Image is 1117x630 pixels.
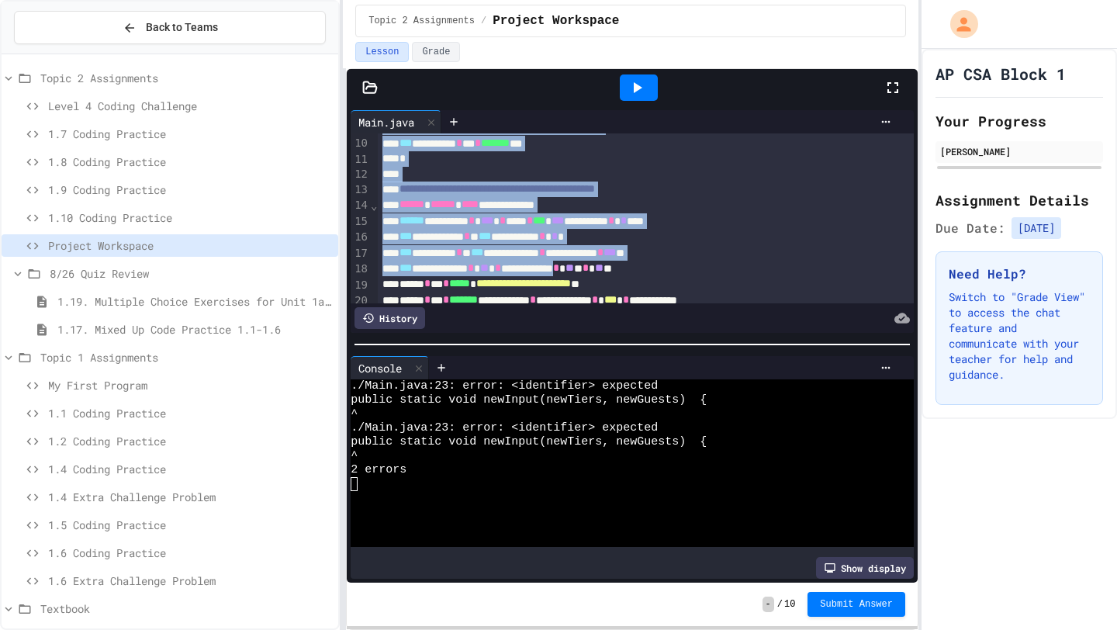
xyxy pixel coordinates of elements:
[351,293,370,309] div: 20
[816,557,914,579] div: Show display
[934,6,982,42] div: My Account
[40,70,332,86] span: Topic 2 Assignments
[351,393,707,407] span: public static void newInput(newTiers, newGuests) {
[351,449,358,463] span: ^
[351,360,410,376] div: Console
[351,214,370,230] div: 15
[351,278,370,293] div: 19
[355,42,409,62] button: Lesson
[351,110,441,133] div: Main.java
[351,261,370,277] div: 18
[763,597,774,612] span: -
[48,405,332,421] span: 1.1 Coding Practice
[48,573,332,589] span: 1.6 Extra Challenge Problem
[940,144,1098,158] div: [PERSON_NAME]
[48,545,332,561] span: 1.6 Coding Practice
[14,11,326,44] button: Back to Teams
[351,114,422,130] div: Main.java
[820,598,893,611] span: Submit Answer
[351,230,370,245] div: 16
[48,517,332,533] span: 1.5 Coding Practice
[493,12,619,30] span: Project Workspace
[351,198,370,213] div: 14
[807,592,905,617] button: Submit Answer
[351,463,406,477] span: 2 errors
[57,293,332,310] span: 1.19. Multiple Choice Exercises for Unit 1a (1.1-1.6)
[481,15,486,27] span: /
[48,209,332,226] span: 1.10 Coding Practice
[949,265,1090,283] h3: Need Help?
[935,110,1103,132] h2: Your Progress
[48,237,332,254] span: Project Workspace
[351,136,370,151] div: 10
[40,601,332,617] span: Textbook
[146,19,218,36] span: Back to Teams
[351,182,370,198] div: 13
[351,379,658,393] span: ./Main.java:23: error: <identifier> expected
[1012,217,1061,239] span: [DATE]
[351,152,370,168] div: 11
[48,154,332,170] span: 1.8 Coding Practice
[351,435,707,449] span: public static void newInput(newTiers, newGuests) {
[935,189,1103,211] h2: Assignment Details
[48,489,332,505] span: 1.4 Extra Challenge Problem
[351,167,370,182] div: 12
[48,182,332,198] span: 1.9 Coding Practice
[949,289,1090,382] p: Switch to "Grade View" to access the chat feature and communicate with your teacher for help and ...
[50,265,332,282] span: 8/26 Quiz Review
[412,42,460,62] button: Grade
[48,461,332,477] span: 1.4 Coding Practice
[370,199,378,212] span: Fold line
[351,407,358,421] span: ^
[935,63,1066,85] h1: AP CSA Block 1
[351,421,658,435] span: ./Main.java:23: error: <identifier> expected
[57,321,332,337] span: 1.17. Mixed Up Code Practice 1.1-1.6
[784,598,795,611] span: 10
[48,126,332,142] span: 1.7 Coding Practice
[935,219,1005,237] span: Due Date:
[777,598,783,611] span: /
[354,307,425,329] div: History
[351,246,370,261] div: 17
[48,433,332,449] span: 1.2 Coding Practice
[48,377,332,393] span: My First Program
[368,15,475,27] span: Topic 2 Assignments
[48,98,332,114] span: Level 4 Coding Challenge
[40,349,332,365] span: Topic 1 Assignments
[351,356,429,379] div: Console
